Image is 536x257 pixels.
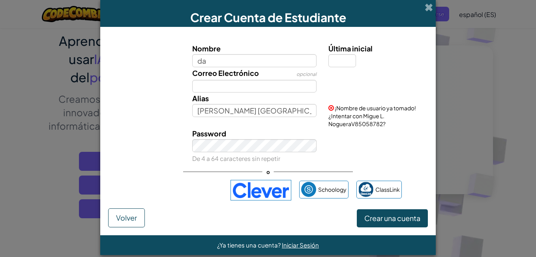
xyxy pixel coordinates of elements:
[192,68,259,77] span: Correo Electrónico
[192,94,209,103] span: Alias
[190,10,346,25] span: Crear Cuenta de Estudiante
[282,241,319,249] a: Iniciar Sesión
[328,104,416,127] span: ¡Nombre de usuario ya tomado! ¿Intentar con Migue L. NogueraV85058782?
[364,214,420,223] span: Crear una cuenta
[192,44,221,53] span: Nombre
[108,208,145,227] button: Volver
[357,209,428,227] button: Crear una cuenta
[192,129,226,138] span: Password
[192,155,280,162] small: De 4 a 64 caracteres sin repetir
[358,182,373,197] img: classlink-logo-small.png
[296,71,317,77] span: opcional
[318,184,347,195] span: Schoology
[301,182,316,197] img: schoology.png
[131,181,227,199] iframe: Botón Iniciar sesión con Google
[375,184,400,195] span: ClassLink
[116,213,137,222] span: Volver
[262,166,274,178] span: o
[328,44,373,53] span: Última inicial
[217,241,282,249] span: ¿Ya tienes una cuenta?
[231,180,291,200] img: clever-logo-blue.png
